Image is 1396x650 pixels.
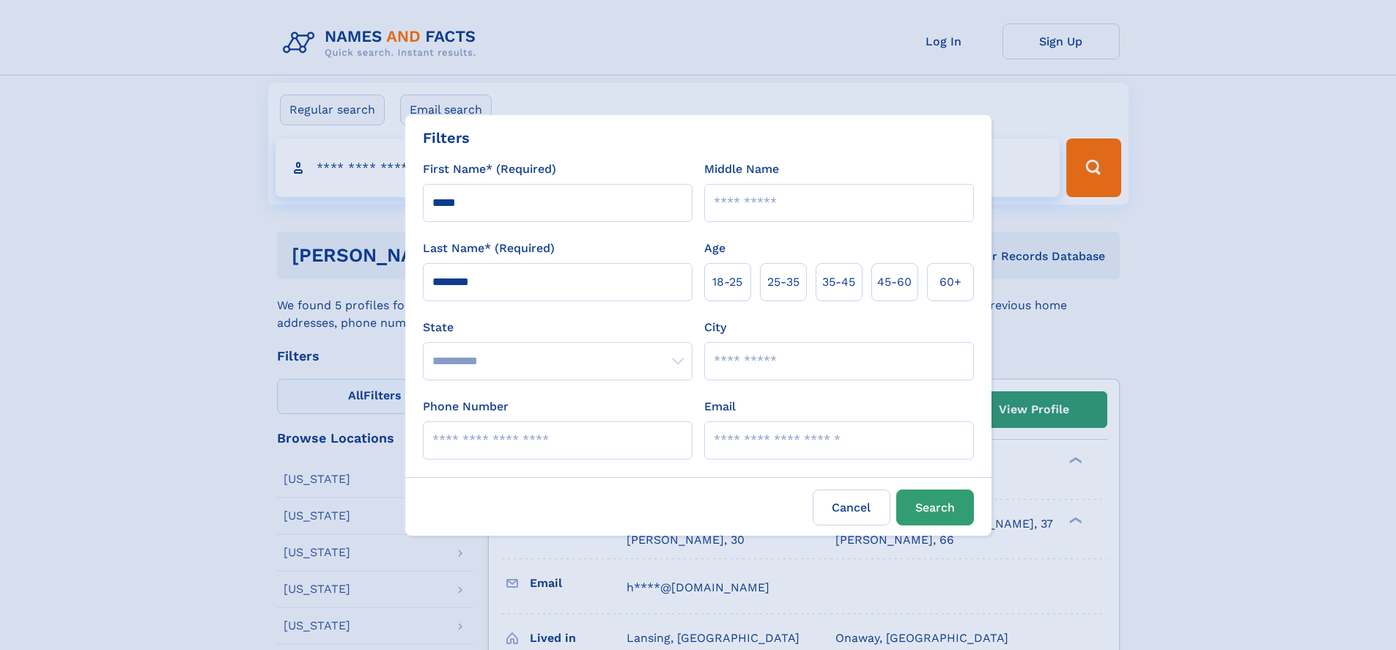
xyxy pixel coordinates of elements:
[423,127,470,149] div: Filters
[704,240,725,257] label: Age
[704,398,736,416] label: Email
[704,160,779,178] label: Middle Name
[704,319,726,336] label: City
[423,240,555,257] label: Last Name* (Required)
[813,490,890,525] label: Cancel
[939,273,961,291] span: 60+
[822,273,855,291] span: 35‑45
[712,273,742,291] span: 18‑25
[423,398,509,416] label: Phone Number
[877,273,912,291] span: 45‑60
[896,490,974,525] button: Search
[423,319,693,336] label: State
[767,273,799,291] span: 25‑35
[423,160,556,178] label: First Name* (Required)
